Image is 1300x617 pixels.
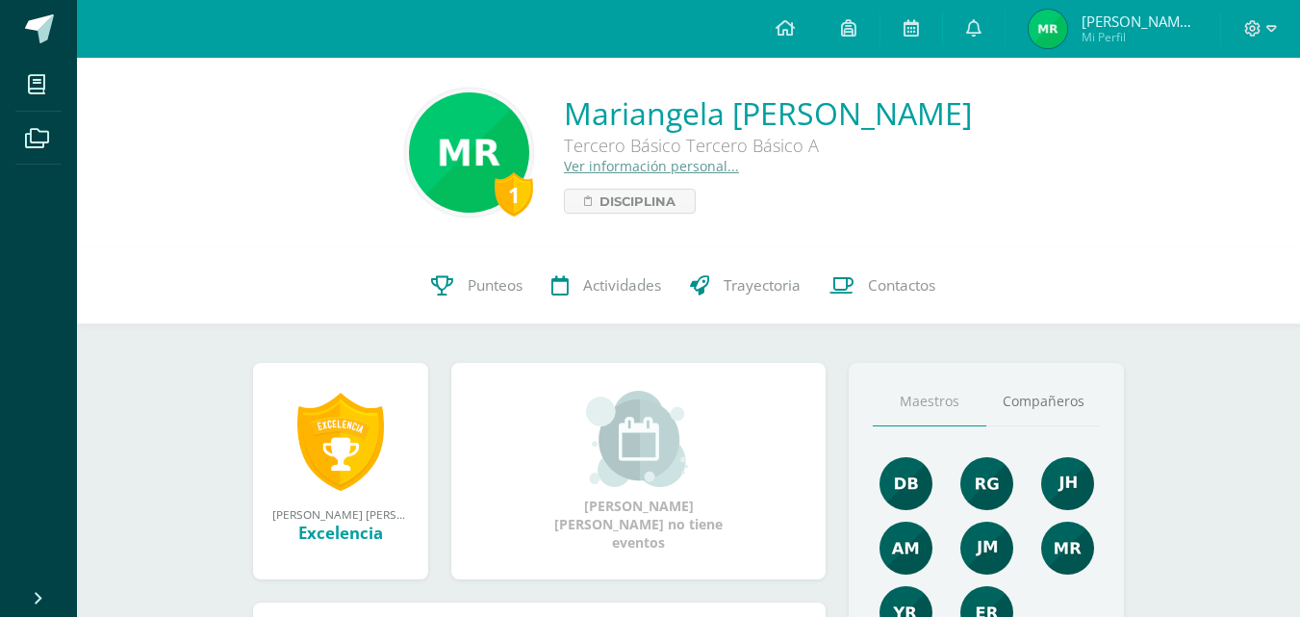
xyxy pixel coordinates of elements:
img: de7dd2f323d4d3ceecd6bfa9930379e0.png [1041,522,1094,575]
img: 3e9411bf3ee8d5d66aab2f1a410e0102.png [409,92,529,213]
div: Tercero Básico Tercero Básico A [564,134,972,157]
div: Excelencia [272,522,409,544]
a: Actividades [537,247,675,324]
span: Mi Perfil [1082,29,1197,45]
a: Disciplina [564,189,696,214]
img: 50cd1a8907a24cc3df53b9591a0b9fcf.png [1029,10,1067,48]
a: Mariangela [PERSON_NAME] [564,92,972,134]
img: c8ce501b50aba4663d5e9c1ec6345694.png [960,457,1013,510]
a: Ver información personal... [564,157,739,175]
a: Contactos [815,247,950,324]
div: [PERSON_NAME] [PERSON_NAME] obtuvo [272,506,409,522]
div: 1 [495,172,533,217]
img: 3dbe72ed89aa2680497b9915784f2ba9.png [1041,457,1094,510]
img: b7c5ef9c2366ee6e8e33a2b1ce8f818e.png [879,522,932,575]
span: Disciplina [599,190,675,213]
span: Contactos [868,275,935,296]
span: Trayectoria [724,275,801,296]
span: Punteos [468,275,523,296]
img: event_small.png [586,391,691,487]
img: d63573055912b670afbd603c8ed2a4ef.png [960,522,1013,575]
a: Punteos [417,247,537,324]
span: [PERSON_NAME] [PERSON_NAME] [1082,12,1197,31]
a: Maestros [873,377,986,426]
img: 92e8b7530cfa383477e969a429d96048.png [879,457,932,510]
a: Compañeros [986,377,1100,426]
span: Actividades [583,275,661,296]
a: Trayectoria [675,247,815,324]
div: [PERSON_NAME] [PERSON_NAME] no tiene eventos [543,391,735,552]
